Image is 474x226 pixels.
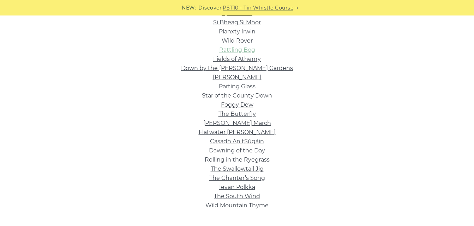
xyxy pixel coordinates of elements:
[214,193,260,200] a: The South Wind
[213,56,261,62] a: Fields of Athenry
[218,111,256,117] a: The Butterfly
[223,4,293,12] a: PST10 - Tin Whistle Course
[211,165,264,172] a: The Swallowtail Jig
[219,28,256,35] a: Planxty Irwin
[209,175,265,181] a: The Chanter’s Song
[182,4,196,12] span: NEW:
[219,46,255,53] a: Rattling Bog
[205,156,270,163] a: Rolling in the Ryegrass
[203,120,271,126] a: [PERSON_NAME] March
[219,83,256,90] a: Parting Glass
[221,101,253,108] a: Foggy Dew
[198,4,222,12] span: Discover
[202,92,272,99] a: Star of the County Down
[199,129,276,136] a: Flatwater [PERSON_NAME]
[210,138,264,145] a: Casadh An tSúgáin
[213,19,261,26] a: Si­ Bheag Si­ Mhor
[209,147,265,154] a: Dawning of the Day
[222,37,253,44] a: Wild Rover
[219,184,255,190] a: Ievan Polkka
[181,65,293,71] a: Down by the [PERSON_NAME] Gardens
[213,74,262,81] a: [PERSON_NAME]
[205,202,269,209] a: Wild Mountain Thyme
